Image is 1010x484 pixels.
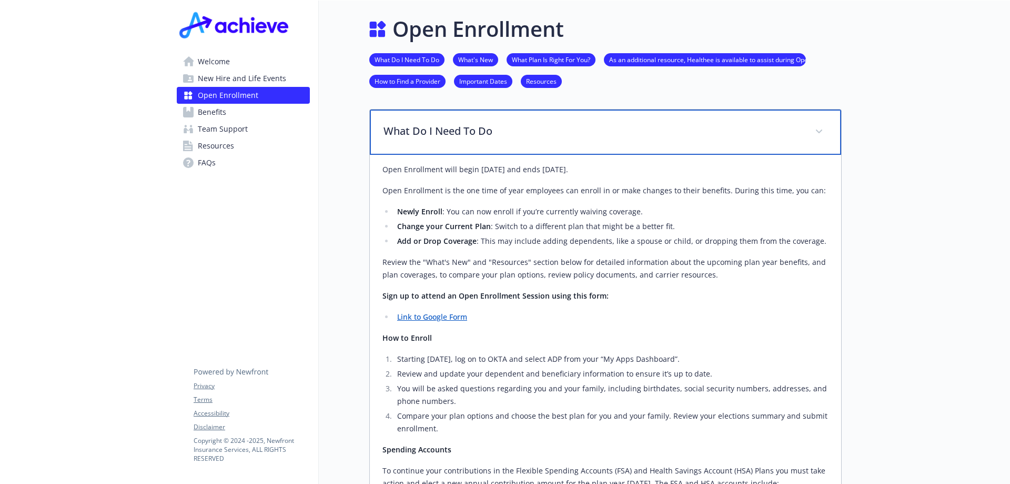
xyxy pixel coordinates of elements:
[604,54,806,64] a: As an additional resource, Healthee is available to assist during Open Enrollment
[394,353,829,366] li: Starting [DATE], log on to OKTA and select ADP from your “My Apps Dashboard”.
[397,312,467,322] a: Link to Google Form
[383,123,802,139] p: What Do I Need To Do
[397,206,442,216] strong: Newly Enroll
[177,87,310,104] a: Open Enrollment
[194,436,309,463] p: Copyright © 2024 - 2025 , Newfront Insurance Services, ALL RIGHTS RESERVED
[198,87,258,104] span: Open Enrollment
[454,76,512,86] a: Important Dates
[177,121,310,137] a: Team Support
[198,53,230,70] span: Welcome
[198,121,248,137] span: Team Support
[392,13,564,45] h1: Open Enrollment
[382,333,432,343] strong: How to Enroll
[397,221,491,231] strong: Change your Current Plan
[177,154,310,171] a: FAQs
[394,368,829,380] li: Review and update your dependent and beneficiary information to ensure it’s up to date.
[194,409,309,418] a: Accessibility
[198,70,286,87] span: New Hire and Life Events
[397,236,477,246] strong: Add or Drop Coverage
[369,54,445,64] a: What Do I Need To Do
[177,104,310,121] a: Benefits
[370,110,841,155] div: What Do I Need To Do
[369,76,446,86] a: How to Find a Provider
[194,381,309,391] a: Privacy
[198,137,234,154] span: Resources
[394,382,829,408] li: You will be asked questions regarding you and your family, including birthdates, social security ...
[521,76,562,86] a: Resources
[394,205,829,218] li: : You can now enroll if you’re currently waiving coverage.
[194,422,309,432] a: Disclaimer
[382,291,609,301] strong: Sign up to attend an Open Enrollment Session using this form:
[177,53,310,70] a: Welcome
[382,184,829,197] p: Open Enrollment is the one time of year employees can enroll in or make changes to their benefits...
[382,445,451,455] strong: Spending Accounts
[394,220,829,233] li: : Switch to a different plan that might be a better fit.
[382,256,829,281] p: Review the "What's New" and "Resources" section below for detailed information about the upcoming...
[198,104,226,121] span: Benefits
[194,395,309,404] a: Terms
[507,54,595,64] a: What Plan Is Right For You?
[453,54,498,64] a: What's New
[394,410,829,435] li: Compare your plan options and choose the best plan for you and your family. Review your elections...
[177,137,310,154] a: Resources
[198,154,216,171] span: FAQs
[382,163,829,176] p: Open Enrollment will begin [DATE] and ends [DATE].
[394,235,829,248] li: : This may include adding dependents, like a spouse or child, or dropping them from the coverage.
[177,70,310,87] a: New Hire and Life Events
